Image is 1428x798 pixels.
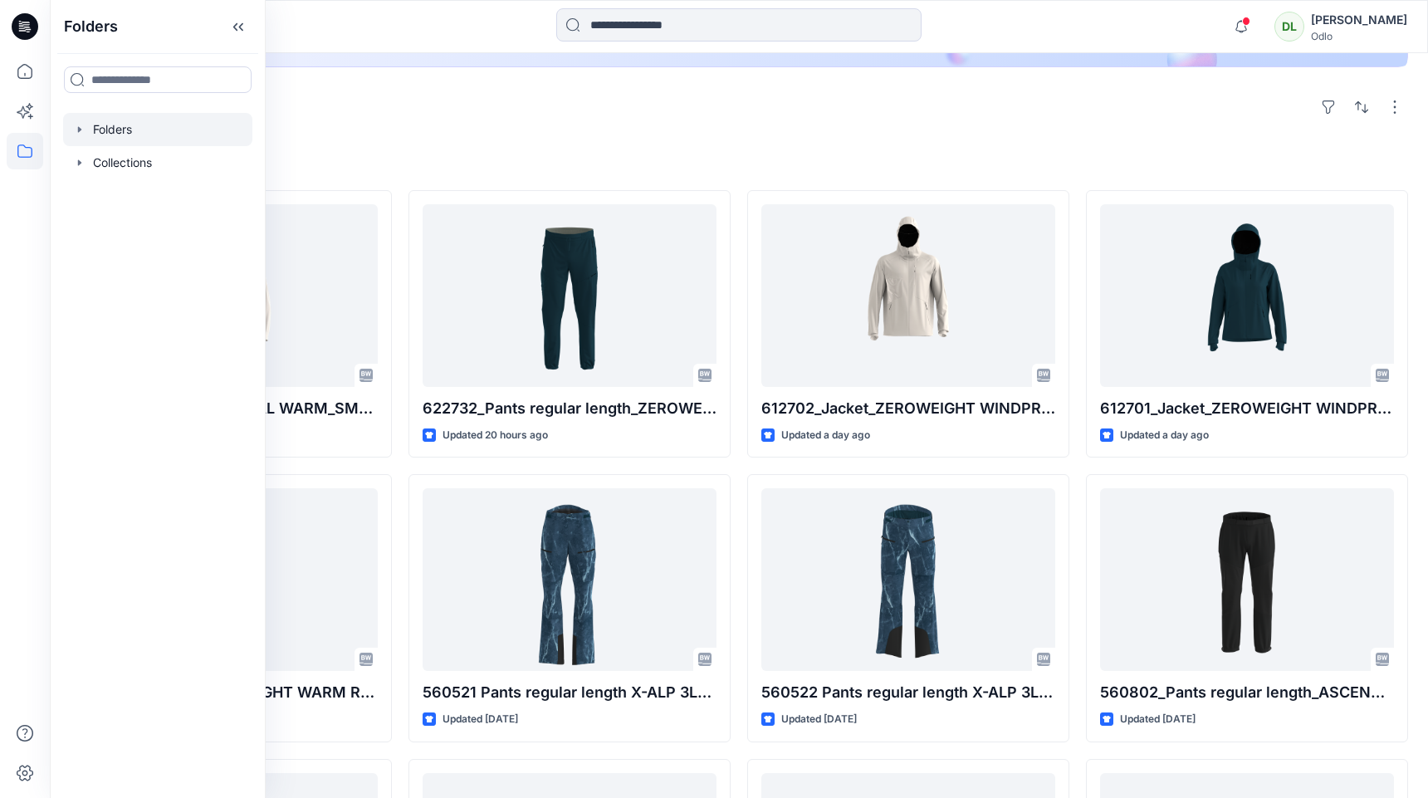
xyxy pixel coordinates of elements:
div: [PERSON_NAME] [1311,10,1407,30]
p: 560522 Pants regular length X-ALP 3L_SMS_3D [761,681,1055,704]
p: 612701_Jacket_ZEROWEIGHT WINDPROOF X WARM_SMS_3D [1100,397,1394,420]
p: 622732_Pants regular length_ZEROWEIGHT WP X WARM_SMS_3D [423,397,716,420]
p: Updated a day ago [1120,427,1209,444]
a: 612701_Jacket_ZEROWEIGHT WINDPROOF X WARM_SMS_3D [1100,204,1394,387]
h4: Styles [70,154,1408,174]
p: Updated [DATE] [443,711,518,728]
p: Updated [DATE] [781,711,857,728]
p: 560802_Pants regular length_ASCENT PANT_SMS_3D [1100,681,1394,704]
p: Updated a day ago [781,427,870,444]
div: Odlo [1311,30,1407,42]
p: Updated 20 hours ago [443,427,548,444]
a: 612702_Jacket_ZEROWEIGHT WINDPROOF X WARM_SMS_3D [761,204,1055,387]
p: Updated [DATE] [1120,711,1196,728]
a: 560802_Pants regular length_ASCENT PANT_SMS_3D [1100,488,1394,671]
p: 612702_Jacket_ZEROWEIGHT WINDPROOF X WARM_SMS_3D [761,397,1055,420]
p: 560521 Pants regular length X-ALP 3L_SMS_3D [423,681,716,704]
a: 560522 Pants regular length X-ALP 3L_SMS_3D [761,488,1055,671]
a: 622732_Pants regular length_ZEROWEIGHT WP X WARM_SMS_3D [423,204,716,387]
div: DL [1274,12,1304,42]
a: 560521 Pants regular length X-ALP 3L_SMS_3D [423,488,716,671]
